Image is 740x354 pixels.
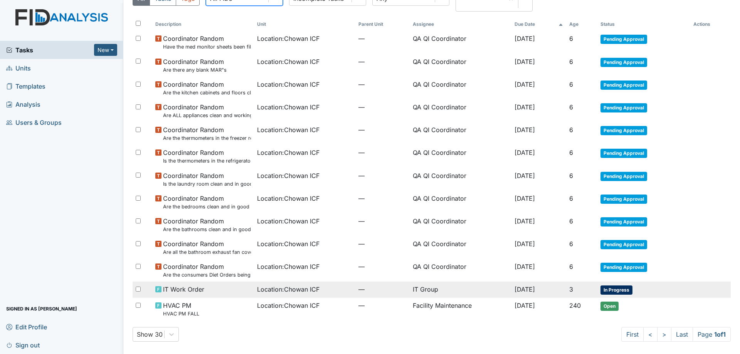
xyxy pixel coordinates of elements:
a: > [657,327,671,342]
span: Pending Approval [600,217,647,226]
span: 6 [569,172,573,180]
span: — [358,171,407,180]
span: Coordinator Random Is the thermometers in the refrigerator reading between 34 degrees and 40 degr... [163,148,251,164]
th: Toggle SortBy [152,18,254,31]
span: Pending Approval [600,35,647,44]
small: Have the med monitor sheets been filled out? [163,43,251,50]
span: Location : Chowan ICF [257,102,320,112]
span: Coordinator Random Are the bathrooms clean and in good repair? [163,216,251,233]
div: Show 30 [137,330,163,339]
span: 6 [569,81,573,88]
span: Pending Approval [600,58,647,67]
span: Coordinator Random Are the bedrooms clean and in good repair? [163,194,251,210]
small: Are there any blank MAR"s [163,66,227,74]
span: — [358,102,407,112]
span: — [358,301,407,310]
span: Location : Chowan ICF [257,239,320,248]
td: QA QI Coordinator [410,31,511,54]
span: Location : Chowan ICF [257,57,320,66]
span: 240 [569,302,581,309]
span: — [358,216,407,226]
span: Pending Approval [600,172,647,181]
th: Toggle SortBy [511,18,566,31]
td: QA QI Coordinator [410,213,511,236]
th: Actions [690,18,729,31]
span: 6 [569,263,573,270]
span: Pending Approval [600,126,647,135]
span: Location : Chowan ICF [257,34,320,43]
span: Location : Chowan ICF [257,216,320,226]
span: Location : Chowan ICF [257,262,320,271]
span: Users & Groups [6,116,62,128]
span: — [358,194,407,203]
span: — [358,34,407,43]
span: — [358,239,407,248]
small: Are ALL appliances clean and working properly? [163,112,251,119]
span: [DATE] [515,263,535,270]
td: QA QI Coordinator [410,168,511,191]
small: Is the thermometers in the refrigerator reading between 34 degrees and 40 degrees? [163,157,251,164]
span: Location : Chowan ICF [257,171,320,180]
span: Templates [6,80,45,92]
small: Is the laundry room clean and in good repair? [163,180,251,188]
td: QA QI Coordinator [410,145,511,168]
span: Location : Chowan ICF [257,125,320,134]
td: Facility Maintenance [410,298,511,320]
span: Coordinator Random Are the consumers Diet Orders being followed and sugar free items available? [163,262,251,279]
span: — [358,57,407,66]
span: 6 [569,195,573,202]
span: [DATE] [515,58,535,65]
small: Are the bedrooms clean and in good repair? [163,203,251,210]
span: Pending Approval [600,195,647,204]
span: Pending Approval [600,103,647,112]
span: 6 [569,103,573,111]
th: Toggle SortBy [566,18,597,31]
span: [DATE] [515,126,535,134]
small: Are the kitchen cabinets and floors clean? [163,89,251,96]
span: 6 [569,58,573,65]
span: 3 [569,285,573,293]
span: Coordinator Random Are all the bathroom exhaust fan covers clean and dust free? [163,239,251,256]
a: Last [671,327,693,342]
span: [DATE] [515,81,535,88]
span: 6 [569,217,573,225]
strong: 1 of 1 [714,331,726,338]
th: Toggle SortBy [355,18,410,31]
span: [DATE] [515,285,535,293]
a: Tasks [6,45,94,55]
span: Location : Chowan ICF [257,285,320,294]
nav: task-pagination [621,327,731,342]
span: — [358,125,407,134]
span: Coordinator Random Are the kitchen cabinets and floors clean? [163,80,251,96]
th: Assignee [410,18,511,31]
span: Pending Approval [600,81,647,90]
td: QA QI Coordinator [410,77,511,99]
span: [DATE] [515,240,535,248]
span: 6 [569,149,573,156]
td: QA QI Coordinator [410,122,511,145]
small: HVAC PM FALL [163,310,199,317]
button: New [94,44,117,56]
input: Toggle All Rows Selected [136,21,141,26]
td: QA QI Coordinator [410,259,511,282]
span: — [358,285,407,294]
th: Toggle SortBy [597,18,690,31]
span: Location : Chowan ICF [257,148,320,157]
a: < [643,327,658,342]
span: 6 [569,126,573,134]
small: Are the thermometers in the freezer reading between 0 degrees and 10 degrees? [163,134,251,142]
span: Sign out [6,339,40,351]
span: Signed in as [PERSON_NAME] [6,303,77,315]
span: Units [6,62,31,74]
td: QA QI Coordinator [410,191,511,213]
td: QA QI Coordinator [410,54,511,77]
span: In Progress [600,285,632,295]
span: Page [693,327,731,342]
th: Toggle SortBy [254,18,356,31]
span: Coordinator Random Are the thermometers in the freezer reading between 0 degrees and 10 degrees? [163,125,251,142]
span: [DATE] [515,302,535,309]
span: Coordinator Random Are ALL appliances clean and working properly? [163,102,251,119]
span: — [358,148,407,157]
span: Pending Approval [600,263,647,272]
